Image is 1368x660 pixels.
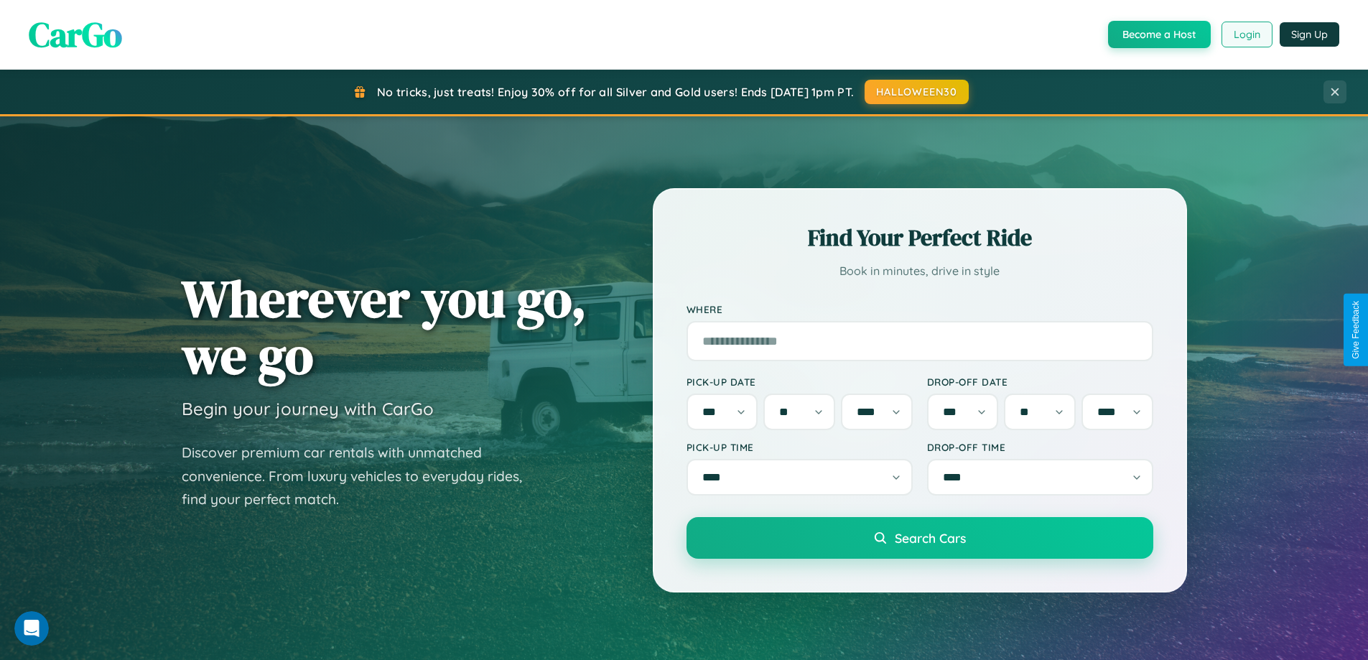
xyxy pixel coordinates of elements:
[1108,21,1211,48] button: Become a Host
[377,85,854,99] span: No tricks, just treats! Enjoy 30% off for all Silver and Gold users! Ends [DATE] 1pm PT.
[182,398,434,419] h3: Begin your journey with CarGo
[927,376,1153,388] label: Drop-off Date
[1351,301,1361,359] div: Give Feedback
[927,441,1153,453] label: Drop-off Time
[687,376,913,388] label: Pick-up Date
[1222,22,1272,47] button: Login
[865,80,969,104] button: HALLOWEEN30
[687,441,913,453] label: Pick-up Time
[182,270,587,384] h1: Wherever you go, we go
[29,11,122,58] span: CarGo
[687,261,1153,282] p: Book in minutes, drive in style
[895,530,966,546] span: Search Cars
[687,303,1153,315] label: Where
[687,222,1153,254] h2: Find Your Perfect Ride
[1280,22,1339,47] button: Sign Up
[687,517,1153,559] button: Search Cars
[182,441,541,511] p: Discover premium car rentals with unmatched convenience. From luxury vehicles to everyday rides, ...
[14,611,49,646] iframe: Intercom live chat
